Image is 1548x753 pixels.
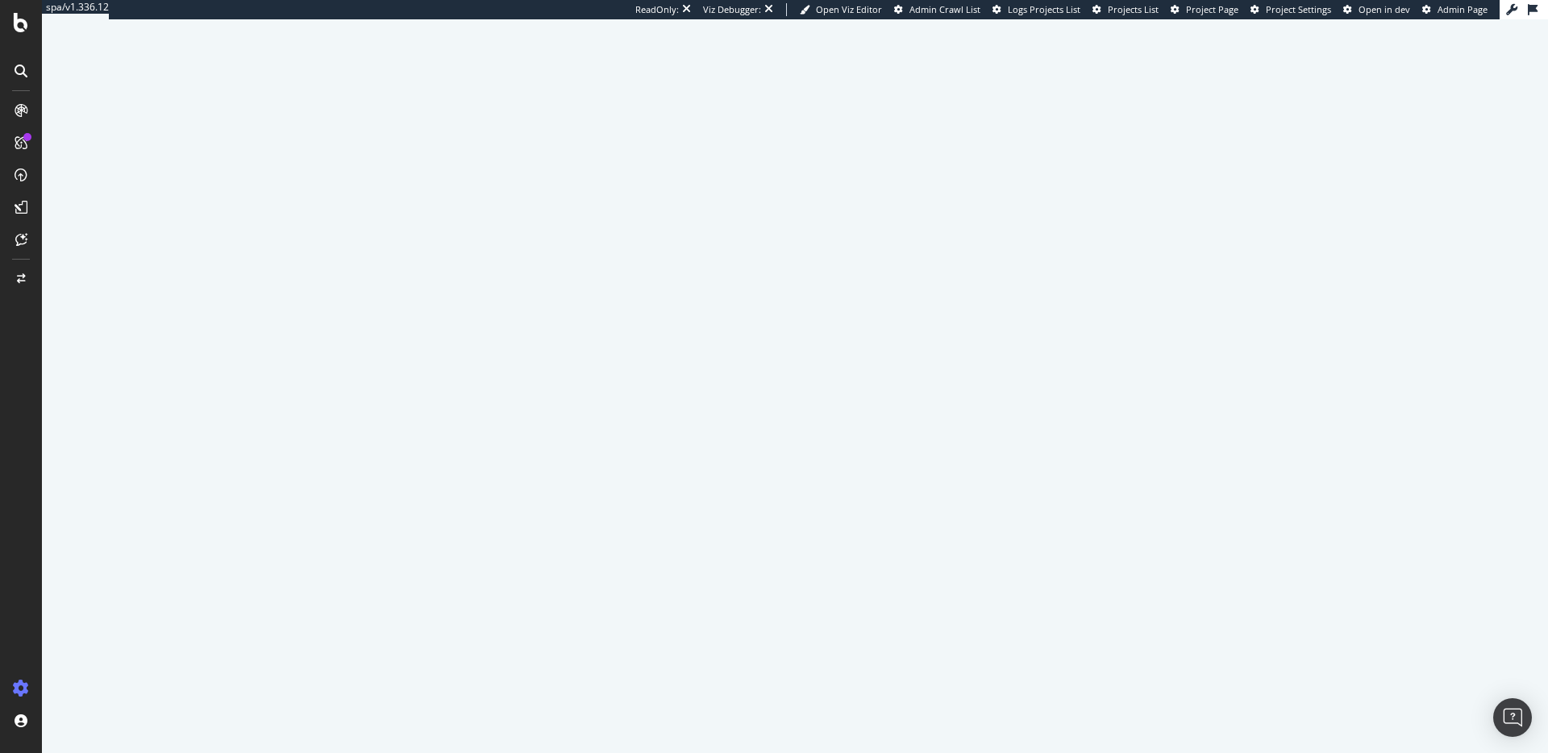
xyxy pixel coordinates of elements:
[1266,3,1331,15] span: Project Settings
[1422,3,1488,16] a: Admin Page
[816,3,882,15] span: Open Viz Editor
[1008,3,1080,15] span: Logs Projects List
[1438,3,1488,15] span: Admin Page
[800,3,882,16] a: Open Viz Editor
[1343,3,1410,16] a: Open in dev
[1359,3,1410,15] span: Open in dev
[909,3,980,15] span: Admin Crawl List
[1171,3,1238,16] a: Project Page
[992,3,1080,16] a: Logs Projects List
[635,3,679,16] div: ReadOnly:
[1250,3,1331,16] a: Project Settings
[1186,3,1238,15] span: Project Page
[703,3,761,16] div: Viz Debugger:
[894,3,980,16] a: Admin Crawl List
[1493,698,1532,737] div: Open Intercom Messenger
[1092,3,1159,16] a: Projects List
[1108,3,1159,15] span: Projects List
